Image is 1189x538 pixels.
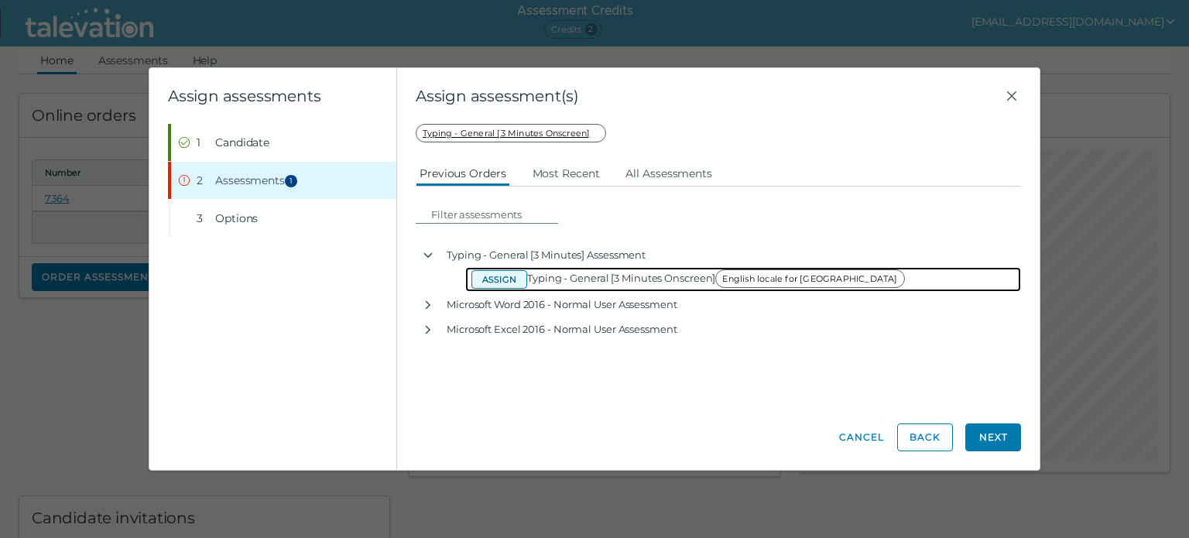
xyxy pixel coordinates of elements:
span: Typing - General [3 Minutes Onscreen] [527,272,910,284]
button: Cancel [838,423,885,451]
button: Close [1002,87,1021,105]
cds-icon: Completed [178,136,190,149]
div: Microsoft Word 2016 - Normal User Assessment [440,292,1021,317]
button: 3Options [171,200,396,237]
button: Completed [171,124,396,161]
span: English locale for [GEOGRAPHIC_DATA] [715,269,904,288]
button: Back [897,423,953,451]
span: Options [215,211,258,226]
div: Microsoft Excel 2016 - Normal User Assessment [440,317,1021,341]
button: Most Recent [529,159,604,187]
button: Assign [471,270,527,289]
button: All Assessments [622,159,716,187]
div: 1 [197,135,209,150]
span: Assessments [215,173,302,188]
span: 1 [285,175,297,187]
input: Filter assessments [425,205,558,224]
span: Typing - General [3 Minutes Onscreen] [416,124,606,142]
button: Error [171,162,396,199]
clr-wizard-title: Assign assessments [168,87,320,105]
div: Typing - General [3 Minutes] Assessment [440,242,1021,267]
div: 2 [197,173,209,188]
nav: Wizard steps [168,124,396,237]
cds-icon: Error [178,174,190,187]
div: 3 [197,211,209,226]
button: Next [965,423,1021,451]
span: Assign assessment(s) [416,87,1002,105]
button: Previous Orders [416,159,510,187]
span: Candidate [215,135,269,150]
